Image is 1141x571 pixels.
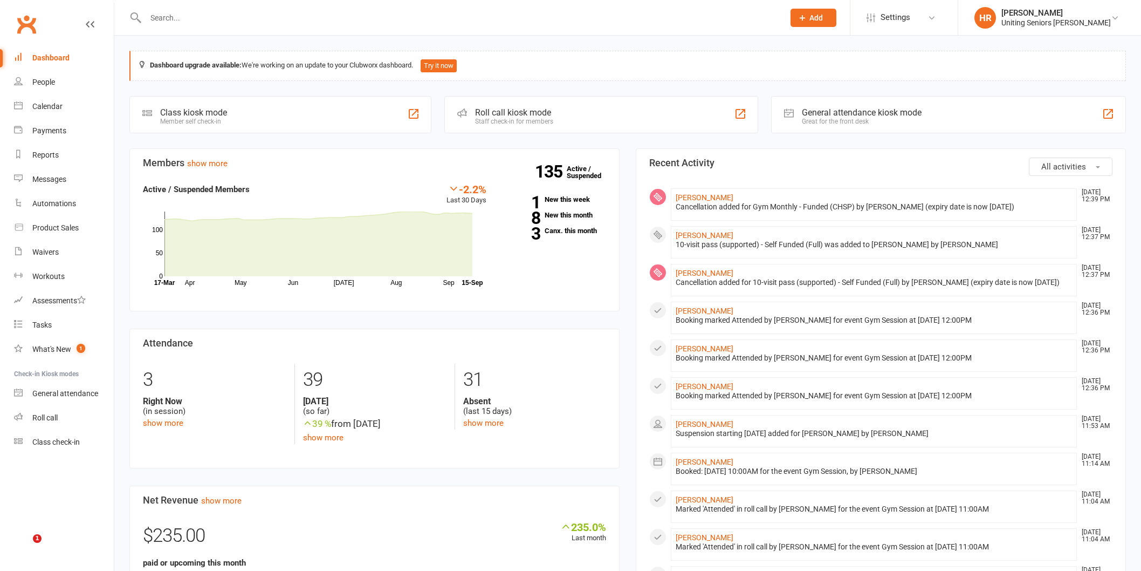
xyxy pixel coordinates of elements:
[676,231,733,240] a: [PERSON_NAME]
[32,272,65,281] div: Workouts
[463,418,504,428] a: show more
[421,59,457,72] button: Try it now
[1076,491,1112,505] time: [DATE] 11:04 AM
[14,216,114,240] a: Product Sales
[143,338,606,349] h3: Attendance
[14,94,114,119] a: Calendar
[446,183,486,195] div: -2.2%
[32,199,76,208] div: Automations
[77,344,85,353] span: 1
[676,344,733,353] a: [PERSON_NAME]
[201,496,242,506] a: show more
[560,521,606,544] div: Last month
[14,240,114,264] a: Waivers
[14,46,114,70] a: Dashboard
[809,13,823,22] span: Add
[143,158,606,168] h3: Members
[676,467,1072,476] div: Booked: [DATE] 10:00AM for the event Gym Session, by [PERSON_NAME]
[676,278,1072,287] div: Cancellation added for 10-visit pass (supported) - Self Funded (Full) by [PERSON_NAME] (expiry da...
[567,157,614,187] a: 135Active / Suspended
[560,521,606,533] div: 235.0%
[503,226,540,242] strong: 3
[13,11,40,38] a: Clubworx
[11,534,37,560] iframe: Intercom live chat
[676,382,733,391] a: [PERSON_NAME]
[503,196,606,203] a: 1New this week
[14,289,114,313] a: Assessments
[33,534,42,543] span: 1
[143,521,606,556] div: $235.00
[1076,453,1112,467] time: [DATE] 11:14 AM
[150,61,242,69] strong: Dashboard upgrade available:
[676,307,733,315] a: [PERSON_NAME]
[1001,18,1111,28] div: Uniting Seniors [PERSON_NAME]
[187,159,228,168] a: show more
[1076,340,1112,354] time: [DATE] 12:36 PM
[14,337,114,362] a: What's New1
[14,313,114,337] a: Tasks
[881,5,910,30] span: Settings
[303,418,331,429] span: 39 %
[535,164,567,180] strong: 135
[32,53,70,62] div: Dashboard
[475,107,553,118] div: Roll call kiosk mode
[676,420,733,429] a: [PERSON_NAME]
[160,107,227,118] div: Class kiosk mode
[503,212,606,219] a: 8New this month
[1029,158,1112,176] button: All activities
[1076,302,1112,316] time: [DATE] 12:36 PM
[802,118,922,125] div: Great for the front desk
[143,558,246,568] strong: paid or upcoming this month
[974,7,996,29] div: HR
[143,364,286,396] div: 3
[303,433,343,443] a: show more
[14,192,114,216] a: Automations
[503,210,540,226] strong: 8
[463,396,606,406] strong: Absent
[676,505,1072,514] div: Marked 'Attended' in roll call by [PERSON_NAME] for the event Gym Session at [DATE] 11:00AM
[32,248,59,256] div: Waivers
[143,495,606,506] h3: Net Revenue
[14,119,114,143] a: Payments
[676,240,1072,249] div: 10-visit pass (supported) - Self Funded (Full) was added to [PERSON_NAME] by [PERSON_NAME]
[802,107,922,118] div: General attendance kiosk mode
[676,202,1072,212] div: Cancellation added for Gym Monthly - Funded (CHSP) by [PERSON_NAME] (expiry date is now [DATE])
[129,51,1126,81] div: We're working on an update to your Clubworx dashboard.
[32,438,80,446] div: Class check-in
[142,10,776,25] input: Search...
[1076,264,1112,278] time: [DATE] 12:37 PM
[32,126,66,135] div: Payments
[303,396,446,406] strong: [DATE]
[676,495,733,504] a: [PERSON_NAME]
[1076,416,1112,430] time: [DATE] 11:53 AM
[32,102,63,111] div: Calendar
[1076,529,1112,543] time: [DATE] 11:04 AM
[143,396,286,417] div: (in session)
[143,185,250,194] strong: Active / Suspended Members
[503,194,540,210] strong: 1
[446,183,486,206] div: Last 30 Days
[14,167,114,192] a: Messages
[32,413,58,422] div: Roll call
[791,9,836,27] button: Add
[303,396,446,417] div: (so far)
[14,264,114,289] a: Workouts
[463,364,606,396] div: 31
[676,429,1072,438] div: Suspension starting [DATE] added for [PERSON_NAME] by [PERSON_NAME]
[676,458,733,466] a: [PERSON_NAME]
[14,430,114,454] a: Class kiosk mode
[160,118,227,125] div: Member self check-in
[676,269,733,277] a: [PERSON_NAME]
[463,396,606,417] div: (last 15 days)
[32,389,98,398] div: General attendance
[32,78,55,86] div: People
[1001,8,1111,18] div: [PERSON_NAME]
[143,418,183,428] a: show more
[475,118,553,125] div: Staff check-in for members
[32,296,86,305] div: Assessments
[1041,162,1086,172] span: All activities
[32,151,59,159] div: Reports
[14,70,114,94] a: People
[676,542,1072,552] div: Marked 'Attended' in roll call by [PERSON_NAME] for the event Gym Session at [DATE] 11:00AM
[303,417,446,431] div: from [DATE]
